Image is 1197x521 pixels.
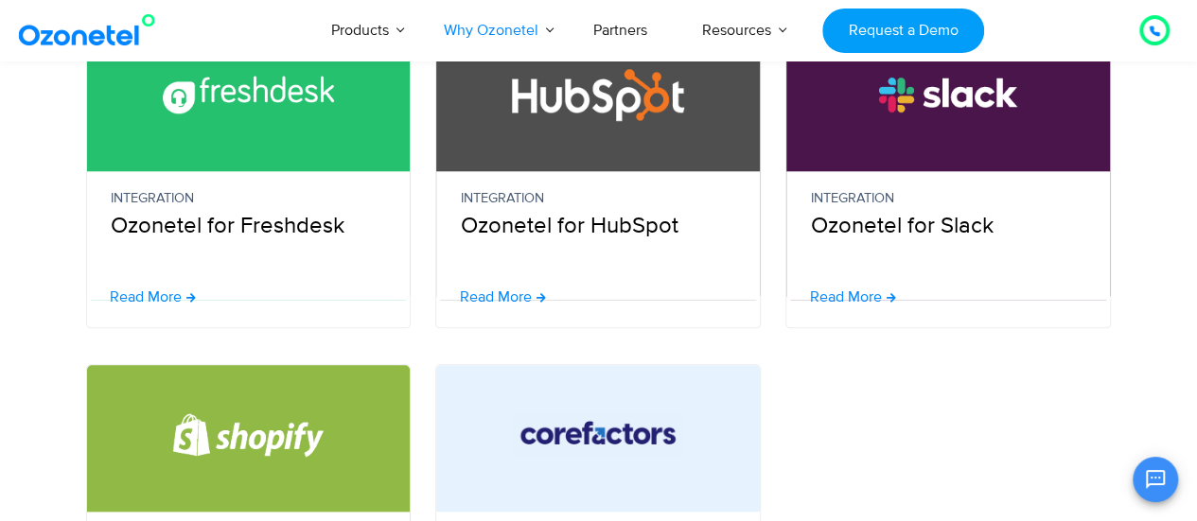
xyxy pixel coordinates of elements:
[809,289,895,304] a: Read More
[110,289,182,304] span: Read More
[459,289,531,304] span: Read More
[460,188,736,209] small: Integration
[459,289,545,304] a: Read More
[163,51,335,138] img: Freshdesk Call Center Integration
[810,188,1086,209] small: Integration
[111,188,387,209] small: Integration
[1133,457,1178,502] button: Open chat
[822,9,984,53] a: Request a Demo
[460,188,736,243] p: Ozonetel for HubSpot
[809,289,881,304] span: Read More
[111,188,387,243] p: Ozonetel for Freshdesk
[110,289,196,304] a: Read More
[810,188,1086,243] p: Ozonetel for Slack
